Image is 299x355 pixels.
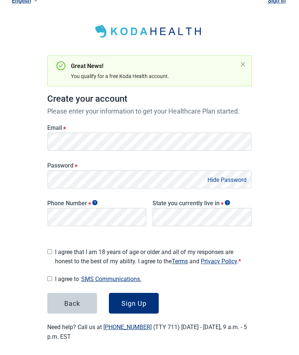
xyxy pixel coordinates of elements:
a: [PHONE_NUMBER] [103,324,152,331]
span: Show tooltip [92,200,97,205]
a: Read our Privacy Policy [201,258,237,265]
h1: Create your account [47,92,252,106]
label: State you currently live in [152,200,252,207]
strong: Great News! [71,62,103,70]
button: Hide Password [205,175,249,185]
div: Sign Up [121,300,147,307]
div: You qualify for a free Koda Health account. [71,72,237,80]
button: Show SMS communications details [79,274,144,284]
label: Password [47,162,252,169]
label: Phone Number [47,200,147,207]
label: Need help? Call us at (TTY 711) [DATE] - [DATE], 9 a.m. - 5 p.m. EST [47,324,247,340]
button: Sign Up [109,293,159,314]
img: Koda Health [90,22,209,41]
button: close [240,61,246,67]
span: I agree that I am 18 years of age or older and all of my responses are honest to the best of my a... [55,247,252,266]
p: Please enter your information to get your Healthcare Plan started. [47,106,252,116]
div: Back [64,300,80,307]
span: I agree to [55,274,252,284]
button: Back [47,293,97,314]
label: Email [47,124,252,131]
a: Read our Terms of Service [172,258,188,265]
span: Show tooltip [225,200,230,205]
span: check-circle [56,61,65,70]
